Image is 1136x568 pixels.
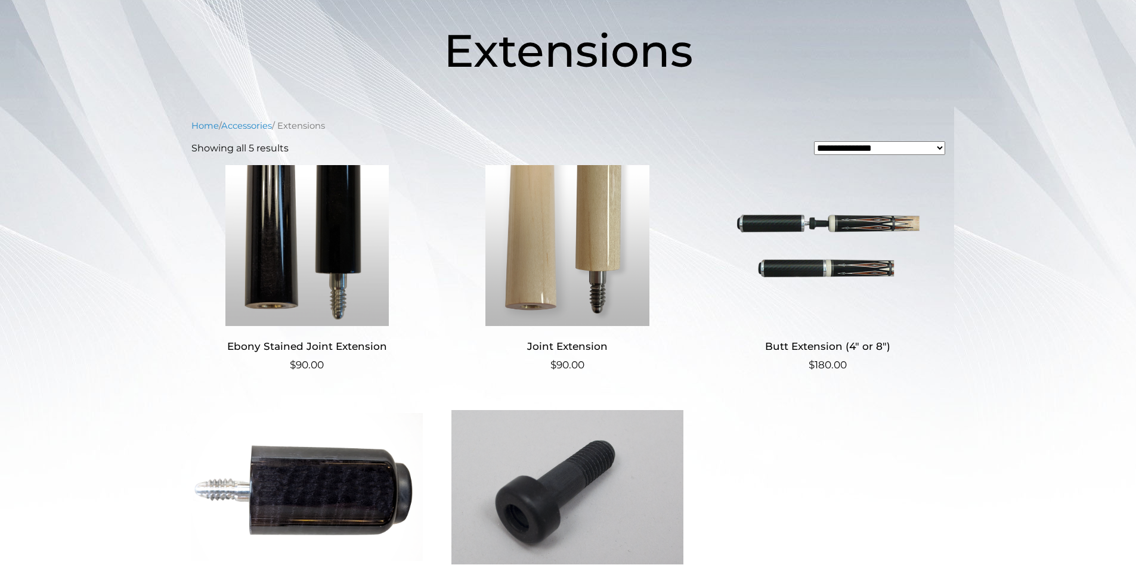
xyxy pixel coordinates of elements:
[191,336,423,358] h2: Ebony Stained Joint Extension
[191,120,219,131] a: Home
[191,406,423,567] img: 2" Butt Extension
[712,336,944,358] h2: Butt Extension (4″ or 8″)
[191,165,423,373] a: Ebony Stained Joint Extension $90.00
[191,119,945,132] nav: Breadcrumb
[451,406,683,567] img: Butt Extension Plug
[712,165,944,326] img: Butt Extension (4" or 8")
[451,165,683,373] a: Joint Extension $90.00
[451,165,683,326] img: Joint Extension
[191,165,423,326] img: Ebony Stained Joint Extension
[809,359,847,371] bdi: 180.00
[290,359,324,371] bdi: 90.00
[809,359,815,371] span: $
[814,141,945,155] select: Shop order
[451,336,683,358] h2: Joint Extension
[712,165,944,373] a: Butt Extension (4″ or 8″) $180.00
[191,141,289,156] p: Showing all 5 results
[550,359,584,371] bdi: 90.00
[221,120,272,131] a: Accessories
[550,359,556,371] span: $
[444,23,693,78] span: Extensions
[290,359,296,371] span: $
